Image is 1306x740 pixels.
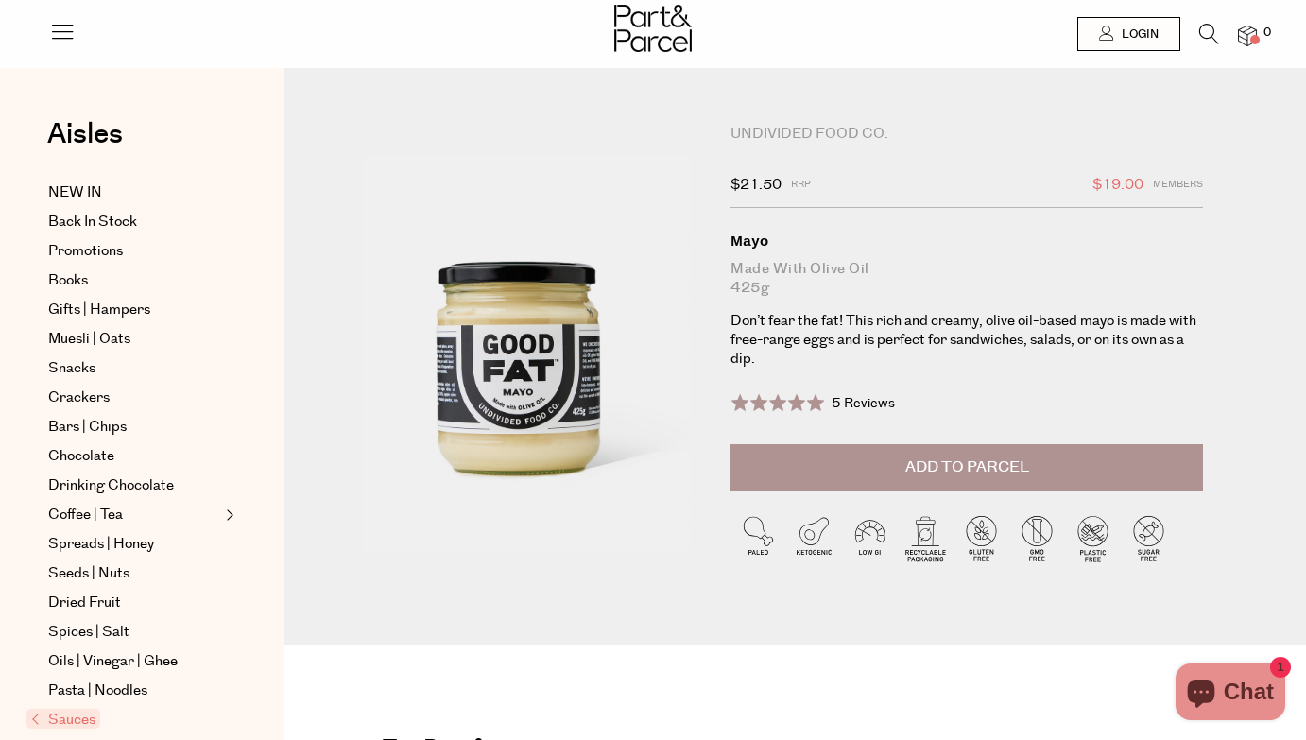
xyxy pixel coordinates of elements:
a: Dried Fruit [48,592,220,614]
span: Login [1117,26,1159,43]
div: Undivided Food Co. [730,125,1203,144]
span: Members [1153,173,1203,198]
img: P_P-ICONS-Live_Bec_V11_Low_Gi.svg [842,510,898,566]
img: P_P-ICONS-Live_Bec_V11_Paleo.svg [730,510,786,566]
img: P_P-ICONS-Live_Bec_V11_GMO_Free.svg [1009,510,1065,566]
inbox-online-store-chat: Shopify online store chat [1170,663,1291,725]
span: Crackers [48,387,110,409]
span: Coffee | Tea [48,504,123,526]
span: Books [48,269,88,292]
span: $19.00 [1092,173,1143,198]
a: Login [1077,17,1180,51]
a: Sauces [31,709,220,731]
span: Oils | Vinegar | Ghee [48,650,178,673]
div: Mayo [730,232,1203,250]
span: Seeds | Nuts [48,562,129,585]
a: Muesli | Oats [48,328,220,351]
span: 0 [1259,25,1276,42]
span: Back In Stock [48,211,137,233]
img: P_P-ICONS-Live_Bec_V11_Ketogenic.svg [786,510,842,566]
span: Add to Parcel [905,456,1029,478]
a: Books [48,269,220,292]
span: Muesli | Oats [48,328,130,351]
span: Spices | Salt [48,621,129,644]
a: Back In Stock [48,211,220,233]
span: Drinking Chocolate [48,474,174,497]
a: Seeds | Nuts [48,562,220,585]
a: Promotions [48,240,220,263]
span: Spreads | Honey [48,533,154,556]
img: Part&Parcel [614,5,692,52]
a: Oils | Vinegar | Ghee [48,650,220,673]
a: Chocolate [48,445,220,468]
a: Snacks [48,357,220,380]
span: Bars | Chips [48,416,127,439]
img: P_P-ICONS-Live_Bec_V11_Gluten_Free.svg [954,510,1009,566]
button: Expand/Collapse Coffee | Tea [221,504,234,526]
img: P_P-ICONS-Live_Bec_V11_Plastic_Free.svg [1065,510,1121,566]
span: Pasta | Noodles [48,680,147,702]
img: P_P-ICONS-Live_Bec_V11_Sugar_Free.svg [1121,510,1177,566]
div: Made with Olive Oil 425g [730,260,1203,298]
span: Aisles [47,113,123,155]
a: Drinking Chocolate [48,474,220,497]
span: Gifts | Hampers [48,299,150,321]
p: Don’t fear the fat! This rich and creamy, olive oil-based mayo is made with free-range eggs and i... [730,312,1203,369]
span: NEW IN [48,181,102,204]
span: Sauces [26,709,100,729]
span: Chocolate [48,445,114,468]
span: 5 Reviews [832,394,895,413]
button: Add to Parcel [730,444,1203,491]
a: Aisles [47,120,123,167]
a: Bars | Chips [48,416,220,439]
span: Promotions [48,240,123,263]
a: Pasta | Noodles [48,680,220,702]
a: 0 [1238,26,1257,45]
span: RRP [791,173,811,198]
a: Crackers [48,387,220,409]
a: Spices | Salt [48,621,220,644]
span: $21.50 [730,173,782,198]
a: Coffee | Tea [48,504,220,526]
span: Snacks [48,357,95,380]
a: Spreads | Honey [48,533,220,556]
span: Dried Fruit [48,592,121,614]
img: P_P-ICONS-Live_Bec_V11_Recyclable_Packaging.svg [898,510,954,566]
a: Gifts | Hampers [48,299,220,321]
a: NEW IN [48,181,220,204]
